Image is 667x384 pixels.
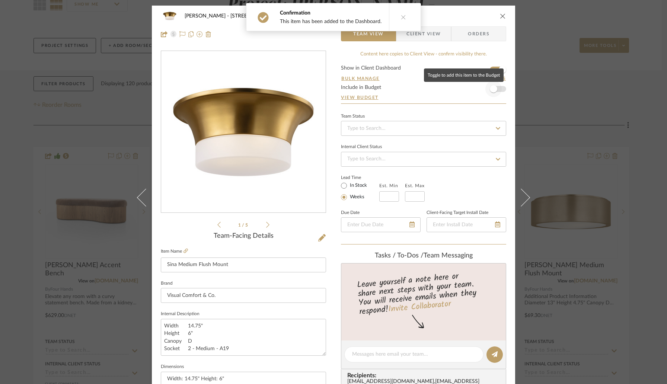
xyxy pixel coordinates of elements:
img: 28eb1370-bc09-4b89-beff-7f91ac6971ad_48x40.jpg [161,9,179,23]
label: Client-Facing Target Install Date [427,211,488,215]
a: Invite Collaborator [388,298,451,316]
button: Dashboard Settings [445,75,506,82]
a: View Budget [341,95,506,100]
input: Enter Due Date [341,217,421,232]
label: Dimensions [161,365,184,369]
div: team Messaging [341,252,506,260]
input: Type to Search… [341,121,506,136]
span: [PERSON_NAME] - [STREET_ADDRESS] [185,13,283,19]
button: close [500,13,506,19]
img: 28eb1370-bc09-4b89-beff-7f91ac6971ad_436x436.jpg [163,51,324,213]
mat-radio-group: Select item type [341,181,379,202]
label: Lead Time [341,174,379,181]
div: Confirmation [280,9,382,17]
button: Bulk Manage [341,75,380,82]
div: Content here copies to Client View - confirm visibility there. [341,51,506,58]
label: Item Name [161,248,188,255]
div: 0 [161,51,326,213]
div: Leave yourself a note here or share next steps with your team. You will receive emails when they ... [340,268,507,318]
input: Enter Brand [161,288,326,303]
label: Weeks [348,194,364,201]
label: In Stock [348,182,367,189]
input: Enter Install Date [427,217,506,232]
span: Tasks / To-Dos / [375,252,424,259]
input: Type to Search… [341,152,506,167]
img: Remove from project [205,31,211,37]
span: Recipients: [347,372,503,379]
label: Due Date [341,211,360,215]
span: Client View [406,26,441,41]
label: Est. Max [405,183,425,188]
div: Team Status [341,115,365,118]
label: Internal Description [161,312,200,316]
div: This item has been added to the Dashboard. [280,18,382,25]
label: Est. Min [379,183,398,188]
span: 1 [238,223,242,227]
span: 5 [245,223,249,227]
span: / [242,223,245,227]
span: Orders [460,26,498,41]
input: Enter Item Name [161,257,326,272]
div: Internal Client Status [341,145,382,149]
label: Brand [161,282,173,285]
div: Team-Facing Details [161,232,326,240]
